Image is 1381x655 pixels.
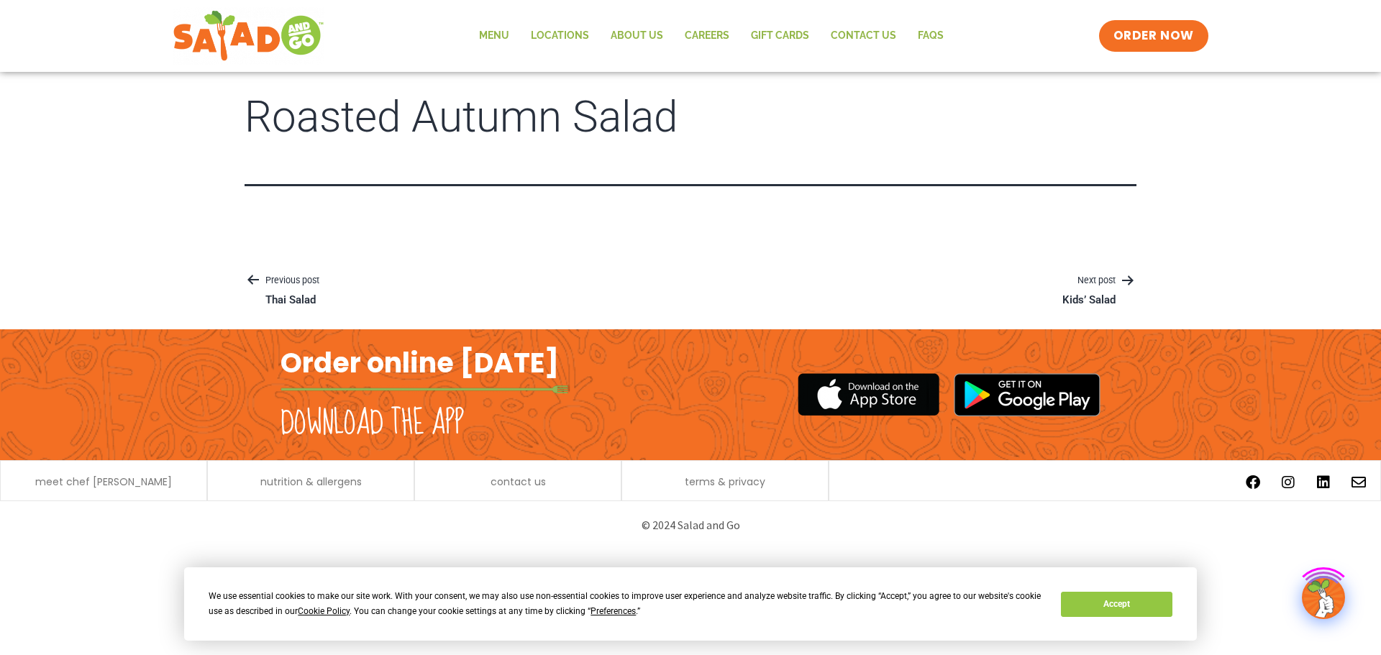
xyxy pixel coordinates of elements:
img: fork [281,385,568,393]
a: Previous postThai Salad [245,272,337,308]
h2: Order online [DATE] [281,345,559,380]
h1: Roasted Autumn Salad [245,93,1136,141]
p: Next post [1042,272,1136,290]
p: Previous post [245,272,337,290]
a: ORDER NOW [1099,20,1208,52]
a: Menu [468,19,520,52]
p: Kids’ Salad [1062,293,1116,308]
button: Accept [1061,592,1172,617]
a: FAQs [907,19,954,52]
img: appstore [798,371,939,418]
a: About Us [600,19,674,52]
a: Contact Us [820,19,907,52]
div: Cookie Consent Prompt [184,567,1197,641]
a: meet chef [PERSON_NAME] [35,477,172,487]
span: Cookie Policy [298,606,350,616]
a: terms & privacy [685,477,765,487]
div: We use essential cookies to make our site work. With your consent, we may also use non-essential ... [209,589,1044,619]
span: Preferences [591,606,636,616]
a: nutrition & allergens [260,477,362,487]
p: Thai Salad [265,293,316,308]
h2: Download the app [281,403,464,444]
a: Careers [674,19,740,52]
a: GIFT CARDS [740,19,820,52]
nav: Menu [468,19,954,52]
p: © 2024 Salad and Go [288,516,1093,535]
span: ORDER NOW [1113,27,1194,45]
a: Next postKids’ Salad [1042,272,1136,308]
nav: Posts [245,272,1136,308]
a: contact us [491,477,546,487]
img: new-SAG-logo-768×292 [173,7,324,65]
a: Locations [520,19,600,52]
img: google_play [954,373,1100,416]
